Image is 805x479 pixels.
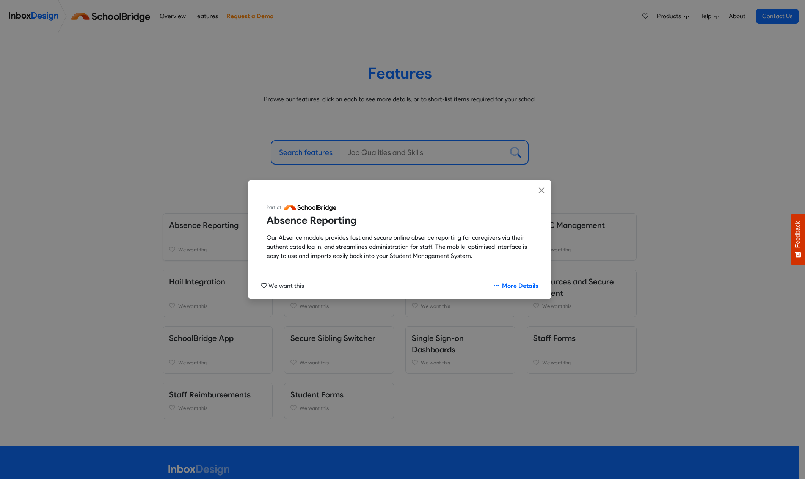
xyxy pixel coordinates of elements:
[254,279,311,293] button: We want this
[267,214,533,227] h4: Absence Reporting
[791,214,805,265] button: Feedback - Show survey
[532,180,551,201] button: Close
[267,233,533,261] p: Our Absence module provides fast and secure online absence reporting for caregivers via their aut...
[487,279,545,293] a: More Details
[268,282,304,289] span: We want this
[794,221,801,248] span: Feedback
[267,204,281,211] span: Part of
[283,201,340,214] img: logo_schoolbridge.svg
